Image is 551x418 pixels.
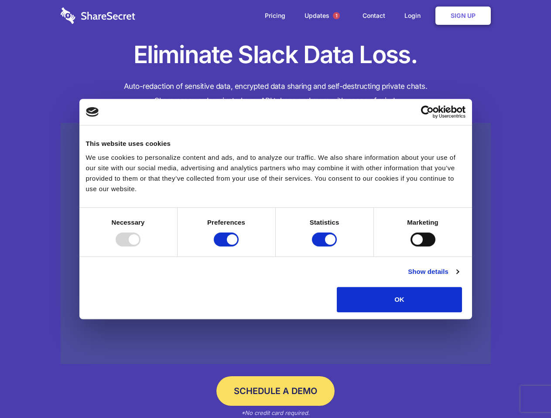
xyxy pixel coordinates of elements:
a: Login [396,2,434,29]
a: Pricing [256,2,294,29]
a: Show details [408,266,459,277]
em: *No credit card required. [241,409,310,416]
h1: Eliminate Slack Data Loss. [61,39,491,71]
a: Sign Up [435,7,491,25]
strong: Marketing [407,219,438,226]
a: Usercentrics Cookiebot - opens in a new window [389,105,465,118]
a: Schedule a Demo [216,376,335,406]
img: logo [86,107,99,117]
div: We use cookies to personalize content and ads, and to analyze our traffic. We also share informat... [86,152,465,194]
button: OK [337,287,462,312]
strong: Necessary [112,219,145,226]
a: Wistia video thumbnail [61,123,491,364]
strong: Preferences [207,219,245,226]
a: Contact [354,2,394,29]
span: 1 [333,12,340,19]
img: logo-wordmark-white-trans-d4663122ce5f474addd5e946df7df03e33cb6a1c49d2221995e7729f52c070b2.svg [61,7,135,24]
div: This website uses cookies [86,138,465,149]
strong: Statistics [310,219,339,226]
h4: Auto-redaction of sensitive data, encrypted data sharing and self-destructing private chats. Shar... [61,79,491,108]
